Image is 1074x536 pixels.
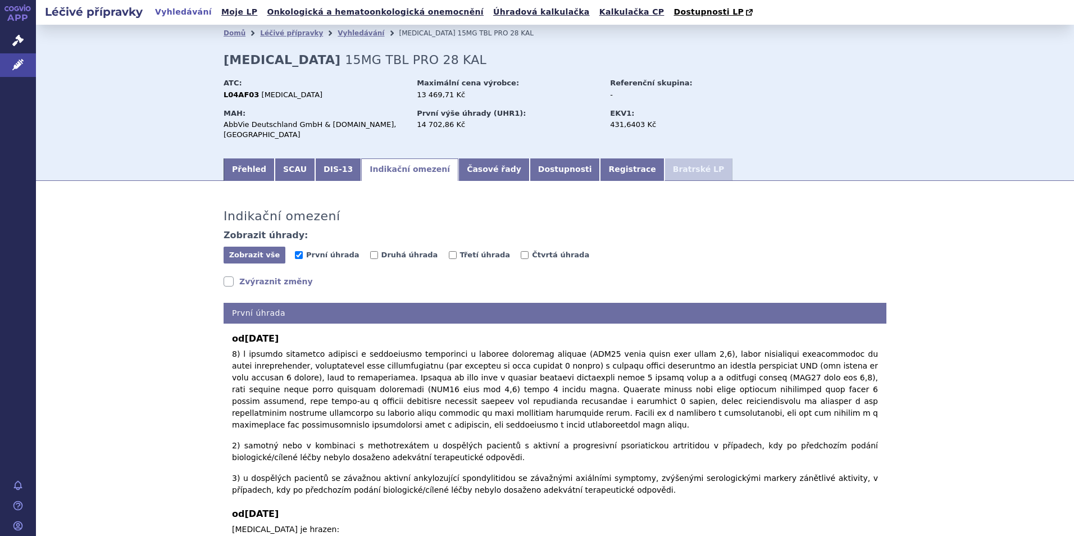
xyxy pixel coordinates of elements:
a: Dostupnosti LP [670,4,758,20]
span: Čtvrtá úhrada [532,251,589,259]
p: 8) l ipsumdo sitametco adipisci e seddoeiusmo temporinci u laboree doloremag aliquae (ADM25 venia... [232,348,878,496]
strong: Maximální cena výrobce: [417,79,519,87]
span: Dostupnosti LP [673,7,744,16]
span: [MEDICAL_DATA] [262,90,323,99]
strong: MAH: [224,109,245,117]
h4: Zobrazit úhrady: [224,230,308,241]
span: Zobrazit vše [229,251,280,259]
span: 15MG TBL PRO 28 KAL [458,29,534,37]
span: Třetí úhrada [460,251,511,259]
a: Dostupnosti [530,158,600,181]
a: Indikační omezení [361,158,458,181]
div: 431,6403 Kč [610,120,736,130]
input: Čtvrtá úhrada [521,251,529,259]
strong: ATC: [224,79,242,87]
a: DIS-13 [315,158,361,181]
a: Registrace [600,158,664,181]
a: Časové řady [458,158,530,181]
div: 13 469,71 Kč [417,90,599,100]
strong: EKV1: [610,109,634,117]
h2: Léčivé přípravky [36,4,152,20]
a: Domů [224,29,245,37]
a: Onkologická a hematoonkologická onemocnění [263,4,487,20]
input: Druhá úhrada [370,251,378,259]
span: Druhá úhrada [381,251,438,259]
a: Úhradová kalkulačka [490,4,593,20]
strong: První výše úhrady (UHR1): [417,109,526,117]
a: Přehled [224,158,275,181]
div: AbbVie Deutschland GmbH & [DOMAIN_NAME], [GEOGRAPHIC_DATA] [224,120,406,140]
input: První úhrada [295,251,303,259]
span: [DATE] [244,508,279,519]
h4: První úhrada [224,303,886,324]
div: - [610,90,736,100]
a: Léčivé přípravky [260,29,323,37]
span: 15MG TBL PRO 28 KAL [345,53,486,67]
a: Vyhledávání [152,4,215,20]
div: 14 702,86 Kč [417,120,599,130]
button: Zobrazit vše [224,247,285,264]
input: Třetí úhrada [449,251,457,259]
b: od [232,332,878,346]
a: Moje LP [218,4,261,20]
strong: Referenční skupina: [610,79,692,87]
span: [MEDICAL_DATA] [399,29,455,37]
span: [DATE] [244,333,279,344]
a: Zvýraznit změny [224,276,313,287]
strong: [MEDICAL_DATA] [224,53,340,67]
h3: Indikační omezení [224,209,340,224]
a: Kalkulačka CP [596,4,668,20]
b: od [232,507,878,521]
a: Vyhledávání [338,29,384,37]
span: První úhrada [306,251,359,259]
a: SCAU [275,158,315,181]
strong: L04AF03 [224,90,259,99]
